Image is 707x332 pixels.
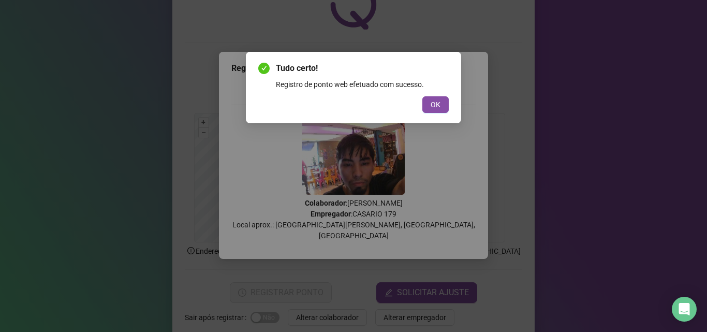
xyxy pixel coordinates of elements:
[258,63,270,74] span: check-circle
[276,79,449,90] div: Registro de ponto web efetuado com sucesso.
[422,96,449,113] button: OK
[276,62,449,75] span: Tudo certo!
[672,297,697,322] div: Open Intercom Messenger
[431,99,440,110] span: OK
